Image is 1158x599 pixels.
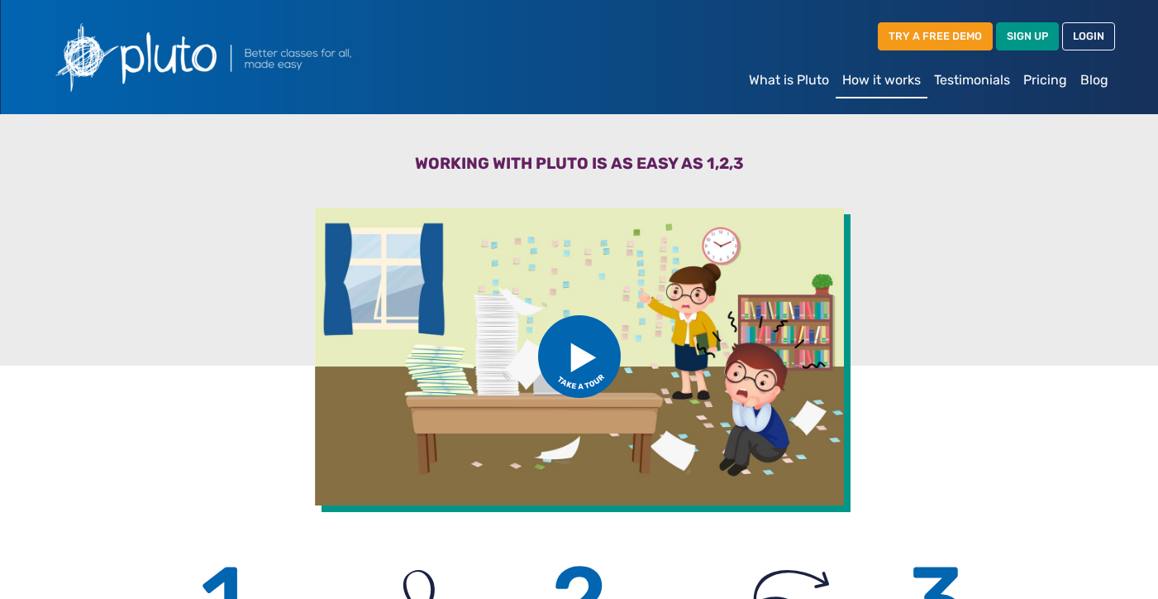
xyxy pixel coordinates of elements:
[996,22,1059,50] a: SIGN UP
[1017,64,1074,97] a: Pricing
[742,64,836,97] a: What is Pluto
[878,22,993,50] a: TRY A FREE DEMO
[44,13,441,101] img: Pluto logo with the text Better classes for all, made easy
[836,64,927,98] a: How it works
[538,315,621,398] img: btn_take_tour.svg
[1074,64,1115,97] a: Blog
[54,154,1105,180] h3: Working with Pluto is as easy as 1,2,3
[927,64,1017,97] a: Testimonials
[315,208,844,506] img: Video of how Pluto works
[1062,22,1115,50] a: LOGIN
